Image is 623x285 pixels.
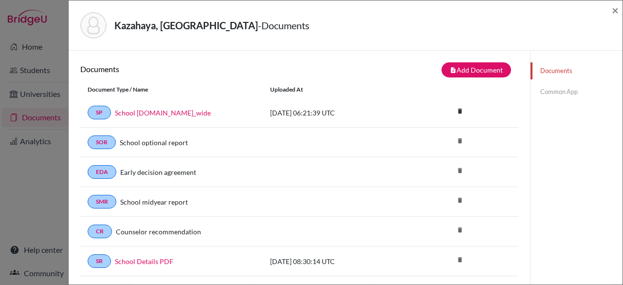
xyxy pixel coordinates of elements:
a: SMR [88,195,116,209]
i: note_add [450,67,457,74]
span: - Documents [258,19,310,31]
a: SR [88,254,111,268]
div: Uploaded at [263,85,409,94]
a: Documents [531,62,623,79]
span: × [612,3,619,17]
i: delete [453,163,467,178]
a: School optional report [120,137,188,148]
a: SOR [88,135,116,149]
a: SP [88,106,111,119]
a: Common App [531,83,623,100]
div: [DATE] 08:30:14 UTC [263,256,409,266]
i: delete [453,104,467,118]
strong: Kazahaya, [GEOGRAPHIC_DATA] [114,19,258,31]
div: [DATE] 06:21:39 UTC [263,108,409,118]
div: Document Type / Name [80,85,263,94]
button: note_addAdd Document [441,62,511,77]
i: delete [453,223,467,237]
a: School Details PDF [115,256,173,266]
button: Close [612,4,619,16]
i: delete [453,252,467,267]
a: CR [88,225,112,238]
a: School [DOMAIN_NAME]_wide [115,108,211,118]
i: delete [453,133,467,148]
a: School midyear report [120,197,188,207]
a: Counselor recommendation [116,227,201,237]
a: Early decision agreement [120,167,196,177]
h6: Documents [80,64,299,74]
a: delete [453,105,467,118]
i: delete [453,193,467,208]
a: EDA [88,165,116,179]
